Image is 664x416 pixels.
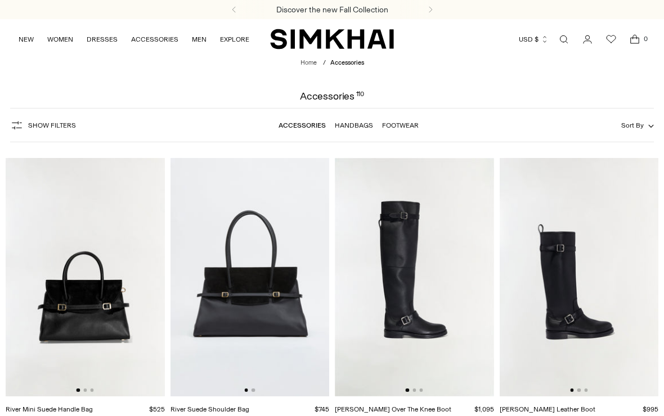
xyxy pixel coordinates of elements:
a: Accessories [279,121,326,129]
button: Go to slide 2 [252,388,255,392]
button: Go to slide 2 [83,388,87,392]
img: Noah Moto Leather Boot [500,158,659,396]
img: Noah Leather Over The Knee Boot [335,158,494,396]
a: Open cart modal [623,28,646,51]
a: [PERSON_NAME] Over The Knee Boot [335,405,451,413]
button: Go to slide 3 [90,388,93,392]
button: Sort By [621,119,654,132]
a: Footwear [382,121,419,129]
a: Wishlist [600,28,622,51]
button: Go to slide 1 [244,388,248,392]
button: Go to slide 2 [577,388,581,392]
a: NEW [19,27,34,52]
button: Go to slide 3 [584,388,587,392]
a: DRESSES [87,27,118,52]
button: USD $ [519,27,549,52]
button: Go to slide 1 [570,388,573,392]
button: Go to slide 2 [412,388,416,392]
a: Handbags [335,121,373,129]
img: River Mini Suede Handle Bag [6,158,165,396]
nav: breadcrumbs [300,59,364,66]
a: SIMKHAI [270,28,394,50]
nav: Linked collections [279,115,419,136]
span: Sort By [621,121,644,129]
div: / [323,59,326,66]
a: River Suede Shoulder Bag [171,405,249,413]
img: River Suede Shoulder Bag [171,158,330,396]
a: EXPLORE [220,27,249,52]
h1: Accessories [300,91,364,101]
button: Show Filters [10,116,76,134]
a: Home [300,59,317,66]
a: WOMEN [47,27,73,52]
a: Go to the account page [576,28,599,51]
a: ACCESSORIES [131,27,178,52]
button: Go to slide 1 [77,388,80,392]
button: Go to slide 1 [406,388,409,392]
a: Discover the new Fall Collection [276,5,388,15]
a: River Mini Suede Handle Bag [6,405,93,413]
div: 110 [356,91,365,101]
span: Accessories [330,59,364,66]
span: 0 [640,34,650,44]
button: Go to slide 3 [419,388,423,392]
a: [PERSON_NAME] Leather Boot [500,405,595,413]
a: Open search modal [553,28,575,51]
a: MEN [192,27,207,52]
span: Show Filters [28,121,76,129]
